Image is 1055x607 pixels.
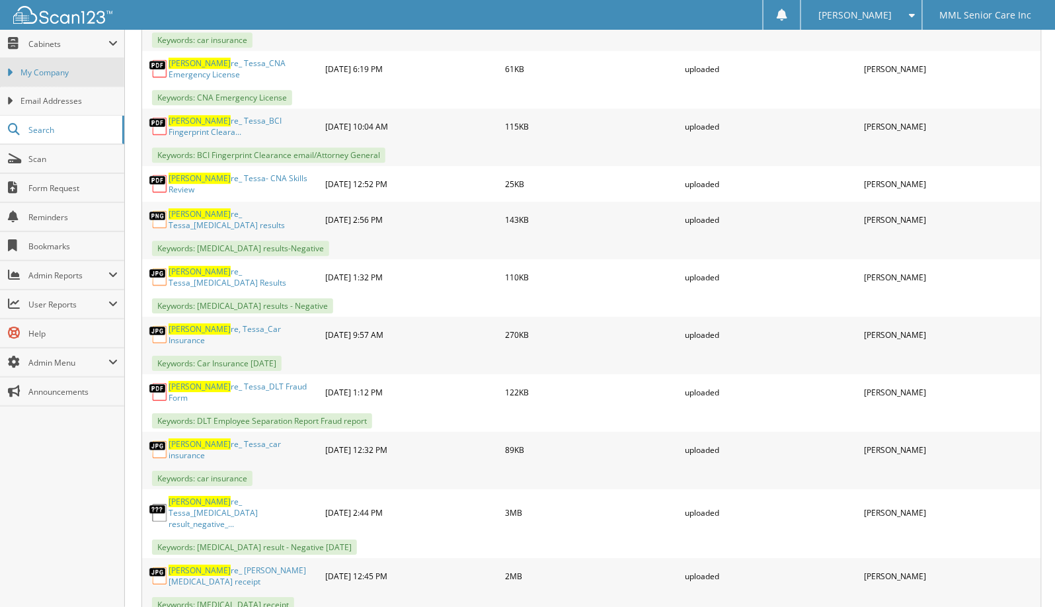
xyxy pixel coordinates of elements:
span: Scan [28,153,118,165]
a: [PERSON_NAME]re_ Tessa_DLT Fraud Form [169,381,319,403]
a: [PERSON_NAME]re_ Tessa_[MEDICAL_DATA] result_negative_... [169,496,319,530]
div: [PERSON_NAME] [861,378,1041,407]
span: Keywords: Car Insurance [DATE] [152,356,282,371]
div: uploaded [682,54,861,83]
a: [PERSON_NAME]re_ Tessa_[MEDICAL_DATA] Results [169,266,319,288]
span: Keywords: DLT Employee Separation Report Fraud report [152,413,372,428]
a: [PERSON_NAME]re_ [PERSON_NAME][MEDICAL_DATA] receipt [169,565,319,587]
span: Form Request [28,182,118,194]
img: JPG.png [149,267,169,287]
iframe: Chat Widget [989,544,1055,607]
div: [DATE] 12:52 PM [322,169,502,198]
div: uploaded [682,112,861,141]
img: scan123-logo-white.svg [13,6,112,24]
a: [PERSON_NAME]re_ Tessa- CNA Skills Review [169,173,319,195]
div: [DATE] 6:19 PM [322,54,502,83]
img: JPG.png [149,566,169,586]
span: Keywords: [MEDICAL_DATA] result - Negative [DATE] [152,540,357,555]
img: JPG.png [149,440,169,460]
span: Admin Menu [28,357,108,368]
span: [PERSON_NAME] [169,266,231,277]
img: PNG.png [149,210,169,229]
div: [PERSON_NAME] [861,320,1041,349]
div: 3MB [502,493,682,533]
span: [PERSON_NAME] [169,565,231,576]
div: 110KB [502,263,682,292]
span: [PERSON_NAME] [169,323,231,335]
img: generic.png [149,503,169,523]
span: Keywords: [MEDICAL_DATA] results - Negative [152,298,333,313]
div: [PERSON_NAME] [861,205,1041,234]
div: uploaded [682,435,861,464]
span: Keywords: car insurance [152,32,253,48]
div: 89KB [502,435,682,464]
div: uploaded [682,561,861,590]
span: Announcements [28,386,118,397]
div: [PERSON_NAME] [861,493,1041,533]
span: Bookmarks [28,241,118,252]
div: [PERSON_NAME] [861,435,1041,464]
a: [PERSON_NAME]re, Tessa_Car Insurance [169,323,319,346]
div: [DATE] 10:04 AM [322,112,502,141]
div: [PERSON_NAME] [861,263,1041,292]
span: Cabinets [28,38,108,50]
span: Keywords: car insurance [152,471,253,486]
div: 2MB [502,561,682,590]
span: Search [28,124,116,136]
div: [DATE] 1:12 PM [322,378,502,407]
div: uploaded [682,263,861,292]
a: [PERSON_NAME]re_ Tessa_BCI Fingerprint Cleara... [169,115,319,138]
img: PDF.png [149,382,169,402]
a: [PERSON_NAME]re_ Tessa_car insurance [169,438,319,461]
div: [PERSON_NAME] [861,169,1041,198]
div: [DATE] 12:45 PM [322,561,502,590]
div: uploaded [682,378,861,407]
div: 270KB [502,320,682,349]
span: [PERSON_NAME] [818,11,892,19]
a: [PERSON_NAME]re_ Tessa_[MEDICAL_DATA] results [169,208,319,231]
div: uploaded [682,493,861,533]
div: 143KB [502,205,682,234]
img: PDF.png [149,174,169,194]
div: [PERSON_NAME] [861,112,1041,141]
div: [PERSON_NAME] [861,561,1041,590]
div: [DATE] 1:32 PM [322,263,502,292]
div: 115KB [502,112,682,141]
span: Reminders [28,212,118,223]
span: Keywords: [MEDICAL_DATA] results-Negative [152,241,329,256]
div: uploaded [682,169,861,198]
span: [PERSON_NAME] [169,173,231,184]
span: [PERSON_NAME] [169,58,231,69]
div: [DATE] 2:56 PM [322,205,502,234]
span: [PERSON_NAME] [169,496,231,507]
span: User Reports [28,299,108,310]
img: JPG.png [149,325,169,344]
div: [DATE] 12:32 PM [322,435,502,464]
span: [PERSON_NAME] [169,438,231,450]
span: Help [28,328,118,339]
span: My Company [20,67,118,79]
div: 122KB [502,378,682,407]
span: [PERSON_NAME] [169,208,231,220]
div: 61KB [502,54,682,83]
div: 25KB [502,169,682,198]
div: [PERSON_NAME] [861,54,1041,83]
div: [DATE] 9:57 AM [322,320,502,349]
img: PDF.png [149,59,169,79]
span: Email Addresses [20,95,118,107]
span: Admin Reports [28,270,108,281]
span: Keywords: BCI Fingerprint Clearance email/Attorney General [152,147,385,163]
a: [PERSON_NAME]re_ Tessa_CNA Emergency License [169,58,319,80]
span: [PERSON_NAME] [169,115,231,126]
span: MML Senior Care Inc [940,11,1032,19]
img: PDF.png [149,116,169,136]
span: Keywords: CNA Emergency License [152,90,292,105]
div: uploaded [682,205,861,234]
div: [DATE] 2:44 PM [322,493,502,533]
span: [PERSON_NAME] [169,381,231,392]
div: uploaded [682,320,861,349]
